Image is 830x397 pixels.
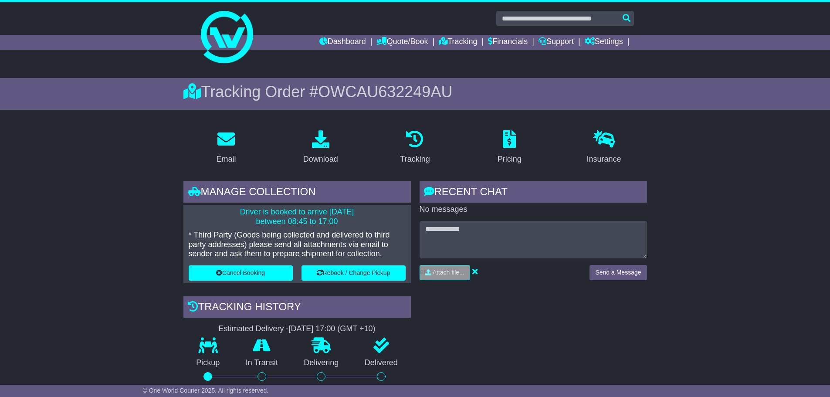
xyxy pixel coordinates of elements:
[143,387,269,394] span: © One World Courier 2025. All rights reserved.
[183,296,411,320] div: Tracking history
[291,358,352,368] p: Delivering
[400,153,430,165] div: Tracking
[303,153,338,165] div: Download
[319,35,366,50] a: Dashboard
[189,207,406,226] p: Driver is booked to arrive [DATE] between 08:45 to 17:00
[581,127,627,168] a: Insurance
[539,35,574,50] a: Support
[394,127,435,168] a: Tracking
[498,153,522,165] div: Pricing
[302,265,406,281] button: Rebook / Change Pickup
[352,358,411,368] p: Delivered
[492,127,527,168] a: Pricing
[189,231,406,259] p: * Third Party (Goods being collected and delivered to third party addresses) please send all atta...
[183,82,647,101] div: Tracking Order #
[183,324,411,334] div: Estimated Delivery -
[298,127,344,168] a: Download
[216,153,236,165] div: Email
[183,358,233,368] p: Pickup
[289,324,376,334] div: [DATE] 17:00 (GMT +10)
[420,205,647,214] p: No messages
[318,83,452,101] span: OWCAU632249AU
[183,181,411,205] div: Manage collection
[376,35,428,50] a: Quote/Book
[439,35,477,50] a: Tracking
[585,35,623,50] a: Settings
[210,127,241,168] a: Email
[488,35,528,50] a: Financials
[587,153,621,165] div: Insurance
[589,265,647,280] button: Send a Message
[420,181,647,205] div: RECENT CHAT
[189,265,293,281] button: Cancel Booking
[233,358,291,368] p: In Transit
